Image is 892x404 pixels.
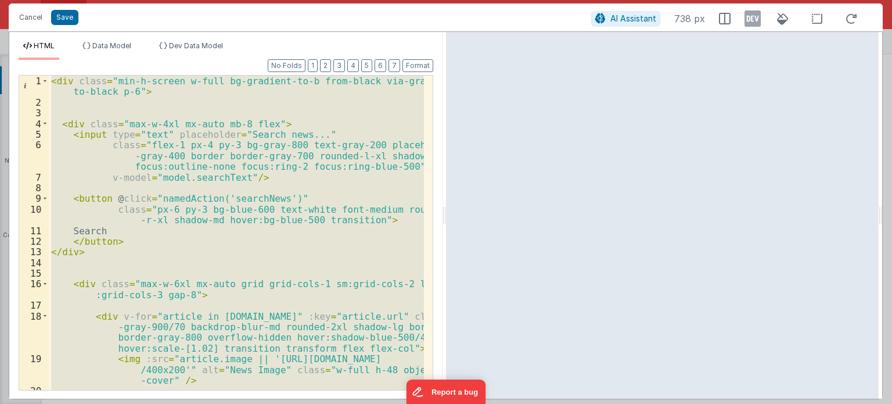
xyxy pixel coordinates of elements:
span: Data Model [92,41,131,50]
span: 738 px [674,12,705,26]
div: 16 [19,278,49,300]
button: Save [51,10,78,25]
div: 15 [19,268,49,278]
button: 6 [375,59,386,72]
span: HTML [34,41,55,50]
button: No Folds [268,59,305,72]
div: 8 [19,183,49,193]
div: 19 [19,353,49,385]
div: 6 [19,140,49,171]
div: 4 [19,119,49,129]
div: 1 [19,76,49,97]
div: 12 [19,236,49,246]
div: 3 [19,108,49,118]
button: Cancel [13,9,48,26]
div: 5 [19,129,49,140]
div: 10 [19,204,49,226]
div: 2 [19,97,49,108]
button: 4 [347,59,359,72]
iframe: Marker.io feedback button [407,380,486,404]
button: 1 [308,59,318,72]
div: 17 [19,300,49,310]
button: 5 [361,59,372,72]
span: Dev Data Model [169,41,223,50]
div: 13 [19,246,49,257]
button: 7 [389,59,400,72]
div: 11 [19,226,49,236]
button: 3 [333,59,345,72]
div: 14 [19,258,49,268]
button: Format [402,59,433,72]
div: 7 [19,172,49,183]
div: 18 [19,311,49,354]
div: 9 [19,193,49,203]
span: AI Assistant [610,13,656,23]
div: 20 [19,385,49,396]
button: 2 [320,59,331,72]
button: AI Assistant [591,11,660,26]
